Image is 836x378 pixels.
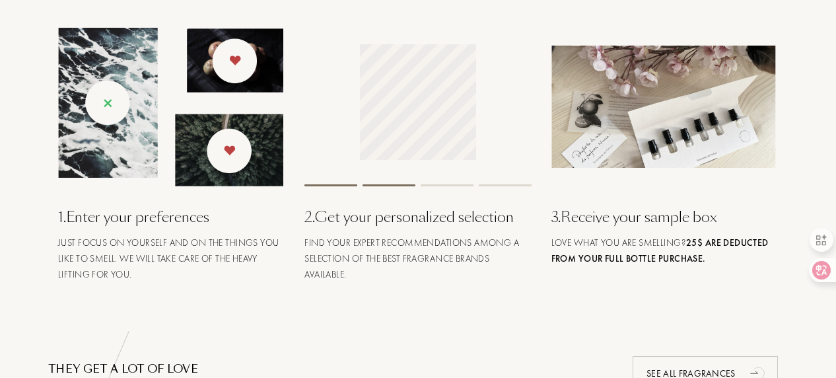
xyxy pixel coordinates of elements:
[304,206,531,228] div: 2 . Get your personalized selection
[58,235,285,282] div: Just focus on yourself and on the things you like to smell. We will take care of the heavy liftin...
[551,237,769,264] span: Love what you are smelling?
[58,206,285,228] div: 1 . Enter your preferences
[304,235,531,282] div: Find your expert recommendations among a selection of the best fragrance brands available.
[58,28,283,186] img: landing_swipe.png
[551,206,778,228] div: 3 . Receive your sample box
[551,46,778,168] img: box_landing_top.png
[48,361,788,377] div: THEY GET A LOT OF LOVE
